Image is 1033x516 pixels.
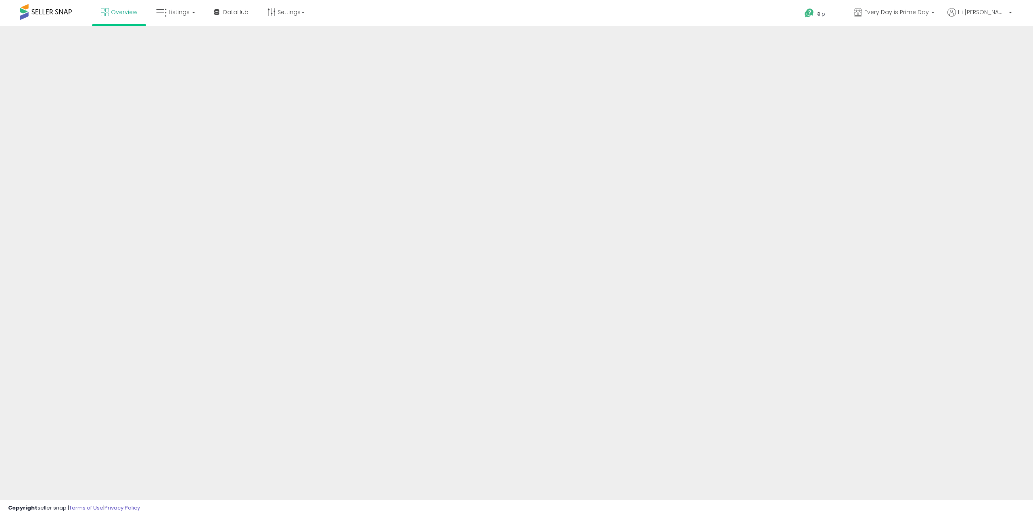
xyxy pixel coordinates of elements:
[958,8,1006,16] span: Hi [PERSON_NAME]
[169,8,190,16] span: Listings
[814,10,825,17] span: Help
[864,8,929,16] span: Every Day is Prime Day
[111,8,137,16] span: Overview
[798,2,841,26] a: Help
[804,8,814,18] i: Get Help
[947,8,1012,26] a: Hi [PERSON_NAME]
[223,8,249,16] span: DataHub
